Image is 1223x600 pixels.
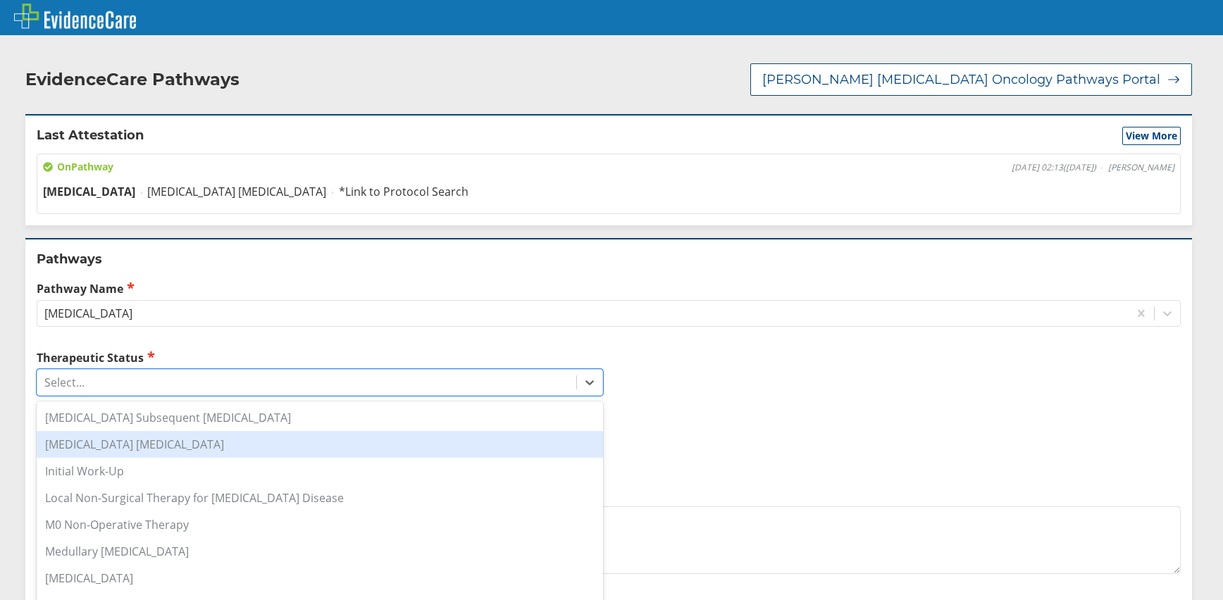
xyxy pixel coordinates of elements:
div: Medullary [MEDICAL_DATA] [37,538,603,565]
button: [PERSON_NAME] [MEDICAL_DATA] Oncology Pathways Portal [750,63,1192,96]
div: Select... [44,375,85,390]
label: Additional Details [37,487,1181,503]
span: [MEDICAL_DATA] [43,184,135,199]
img: EvidenceCare [14,4,136,29]
span: [DATE] 02:13 ( [DATE] ) [1012,162,1096,173]
h2: Last Attestation [37,127,144,145]
label: Therapeutic Status [37,349,603,365]
span: [PERSON_NAME] [1108,162,1174,173]
span: [MEDICAL_DATA] [MEDICAL_DATA] [147,184,326,199]
span: On Pathway [43,160,113,174]
h2: EvidenceCare Pathways [25,69,240,90]
div: Initial Work-Up [37,458,603,485]
div: [MEDICAL_DATA] [MEDICAL_DATA] [37,431,603,458]
div: [MEDICAL_DATA] [37,565,603,592]
h2: Pathways [37,251,1181,268]
div: [MEDICAL_DATA] [44,306,132,321]
span: *Link to Protocol Search [339,184,468,199]
span: View More [1126,129,1177,143]
label: Pathway Name [37,280,1181,296]
button: View More [1122,127,1181,145]
div: [MEDICAL_DATA] Subsequent [MEDICAL_DATA] [37,404,603,431]
div: Local Non-Surgical Therapy for [MEDICAL_DATA] Disease [37,485,603,511]
div: M0 Non-Operative Therapy [37,511,603,538]
span: [PERSON_NAME] [MEDICAL_DATA] Oncology Pathways Portal [762,71,1160,88]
